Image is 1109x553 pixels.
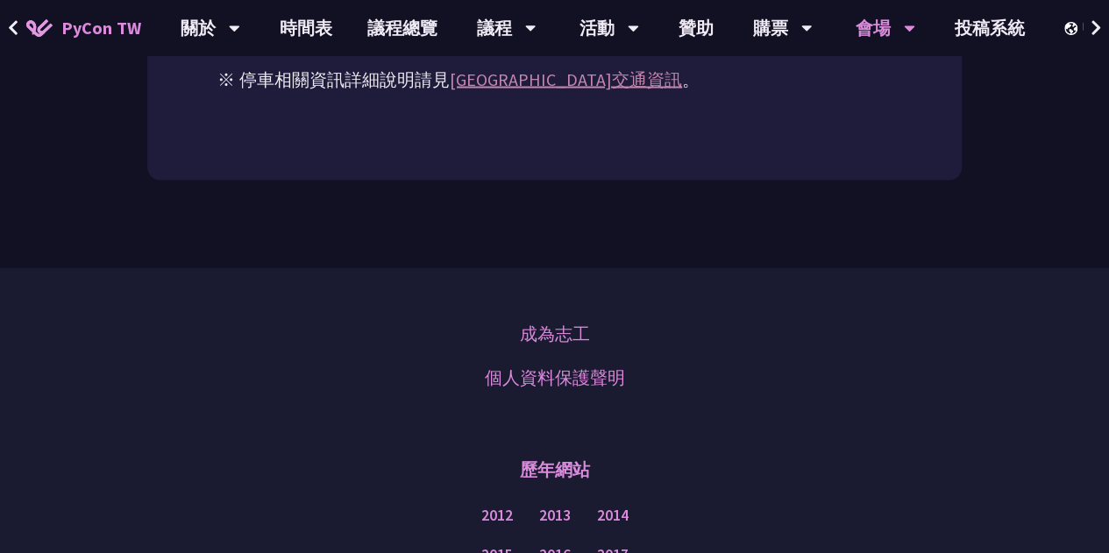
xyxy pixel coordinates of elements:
[217,23,892,93] p: ※ 停車相關資訊詳細說明請見 。
[61,15,141,41] span: PyCon TW
[597,505,629,527] a: 2014
[520,321,590,347] a: 成為志工
[481,505,513,527] a: 2012
[485,365,625,391] a: 個人資料保護聲明
[520,443,590,496] p: 歷年網站
[539,505,571,527] a: 2013
[9,6,159,50] a: PyCon TW
[26,19,53,37] img: Home icon of PyCon TW 2025
[1064,22,1082,35] img: Locale Icon
[450,68,682,90] a: [GEOGRAPHIC_DATA]交通資訊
